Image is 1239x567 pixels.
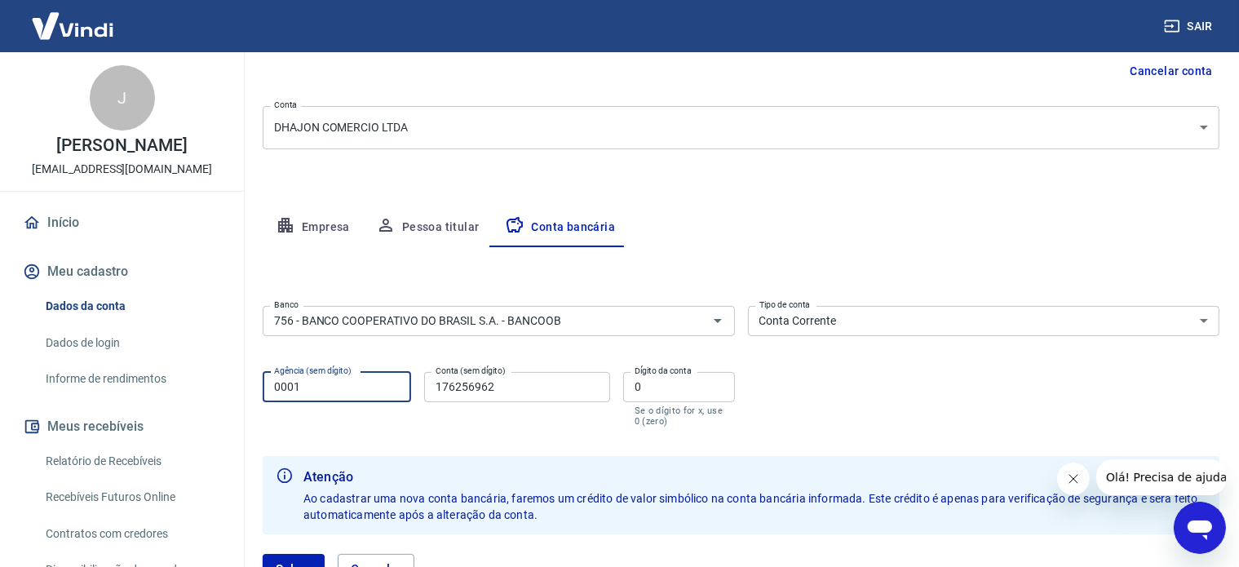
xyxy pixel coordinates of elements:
iframe: Mensagem da empresa [1096,459,1226,495]
label: Banco [274,299,299,311]
label: Dígito da conta [635,365,692,377]
p: Se o dígito for x, use 0 (zero) [635,405,723,427]
label: Conta (sem dígito) [436,365,506,377]
img: Vindi [20,1,126,51]
button: Sair [1161,11,1219,42]
iframe: Botão para abrir a janela de mensagens [1174,502,1226,554]
iframe: Fechar mensagem [1057,463,1090,495]
button: Meu cadastro [20,254,224,290]
label: Conta [274,99,297,111]
p: [PERSON_NAME] [56,137,187,154]
span: Ao cadastrar uma nova conta bancária, faremos um crédito de valor simbólico na conta bancária inf... [303,492,1201,521]
a: Informe de rendimentos [39,362,224,396]
span: Olá! Precisa de ajuda? [10,11,137,24]
label: Tipo de conta [759,299,811,311]
div: DHAJON COMERCIO LTDA [263,106,1219,149]
a: Recebíveis Futuros Online [39,481,224,514]
button: Pessoa titular [363,208,493,247]
div: J [90,65,155,131]
button: Empresa [263,208,363,247]
p: [EMAIL_ADDRESS][DOMAIN_NAME] [32,161,212,178]
button: Abrir [706,309,729,332]
a: Dados de login [39,326,224,360]
label: Agência (sem dígito) [274,365,352,377]
b: Atenção [303,467,1206,487]
a: Relatório de Recebíveis [39,445,224,478]
button: Cancelar conta [1123,56,1219,86]
button: Conta bancária [492,208,628,247]
a: Contratos com credores [39,517,224,551]
button: Meus recebíveis [20,409,224,445]
a: Dados da conta [39,290,224,323]
a: Início [20,205,224,241]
